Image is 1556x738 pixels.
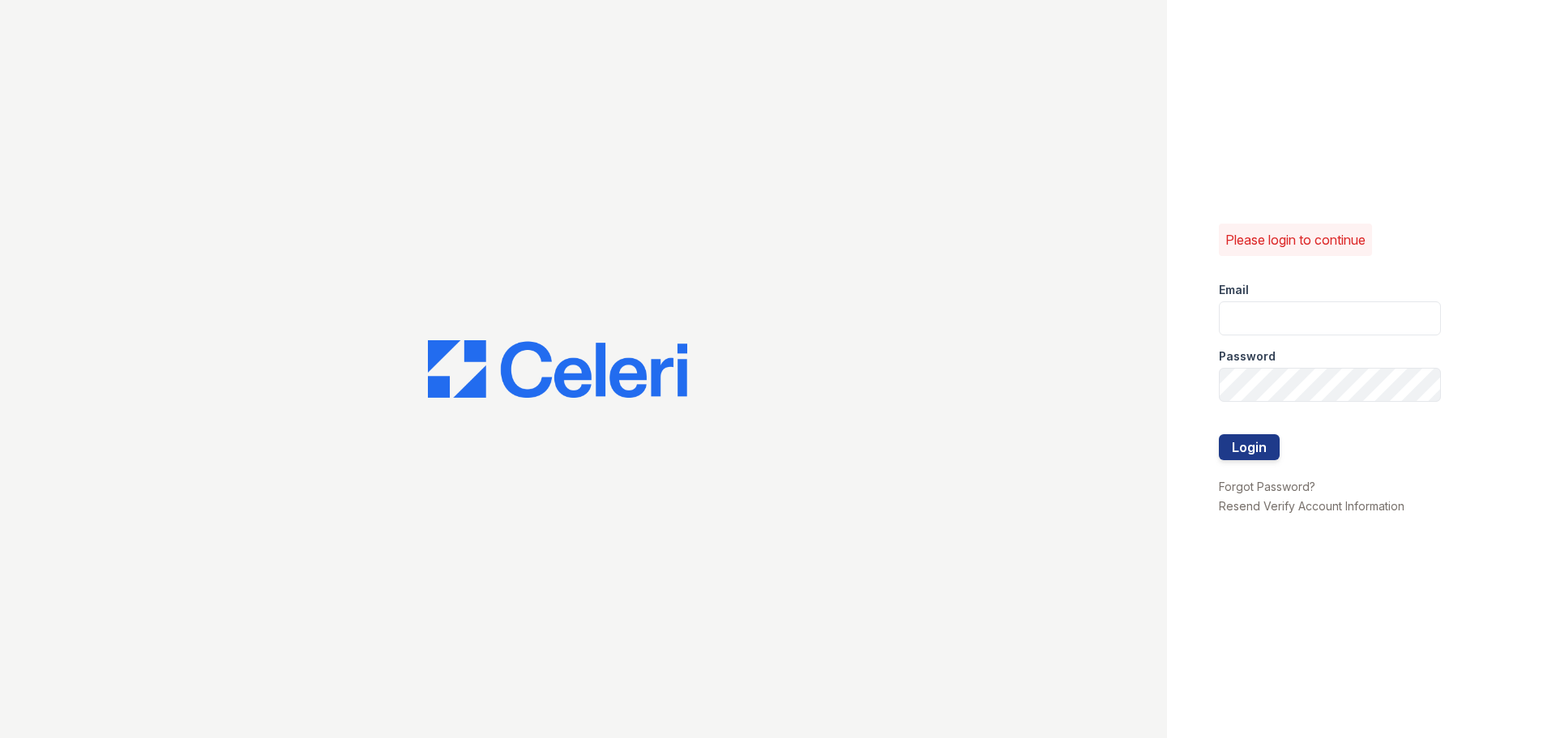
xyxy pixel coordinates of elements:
a: Forgot Password? [1219,480,1315,493]
button: Login [1219,434,1280,460]
p: Please login to continue [1225,230,1366,250]
img: CE_Logo_Blue-a8612792a0a2168367f1c8372b55b34899dd931a85d93a1a3d3e32e68fde9ad4.png [428,340,687,399]
label: Email [1219,282,1249,298]
a: Resend Verify Account Information [1219,499,1404,513]
label: Password [1219,348,1276,365]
